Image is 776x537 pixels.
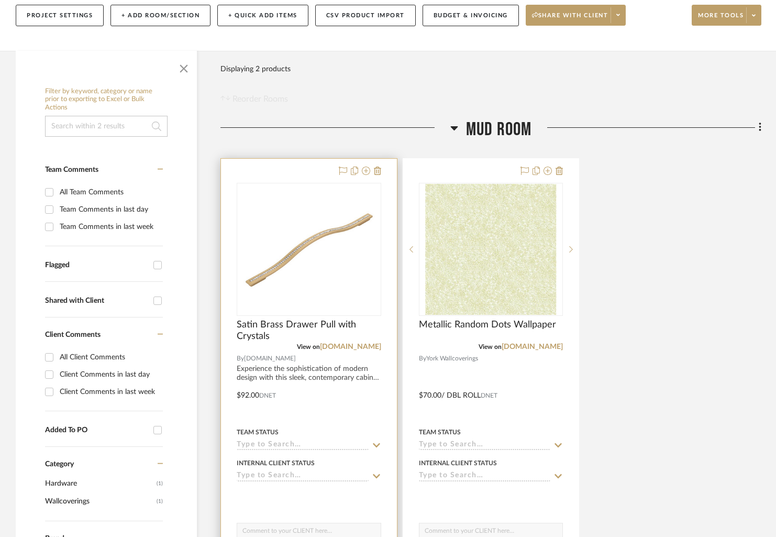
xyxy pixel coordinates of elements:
[60,184,160,201] div: All Team Comments
[320,343,381,350] a: [DOMAIN_NAME]
[479,344,502,350] span: View on
[419,458,497,468] div: Internal Client Status
[237,472,369,481] input: Type to Search…
[423,5,519,26] button: Budget & Invoicing
[425,184,556,315] img: Metallic Random Dots Wallpaper
[45,87,168,112] h6: Filter by keyword, category or name prior to exporting to Excel or Bulk Actions
[237,428,279,437] div: Team Status
[45,426,148,435] div: Added To PO
[419,441,551,451] input: Type to Search…
[60,349,160,366] div: All Client Comments
[244,354,296,364] span: [DOMAIN_NAME]
[237,183,381,315] div: 0
[45,492,154,510] span: Wallcoverings
[110,5,210,26] button: + Add Room/Section
[220,93,288,105] button: Reorder Rooms
[419,472,551,481] input: Type to Search…
[220,59,291,80] div: Displaying 2 products
[698,12,744,27] span: More tools
[217,5,308,26] button: + Quick Add Items
[419,183,563,315] div: 0
[419,354,426,364] span: By
[157,493,163,510] span: (1)
[237,319,381,342] span: Satin Brass Drawer Pull with Crystals
[173,56,194,77] button: Close
[45,166,98,173] span: Team Comments
[692,5,761,26] button: More tools
[502,343,563,350] a: [DOMAIN_NAME]
[60,218,160,235] div: Team Comments in last week
[60,383,160,400] div: Client Comments in last week
[232,93,288,105] span: Reorder Rooms
[243,184,374,315] img: Satin Brass Drawer Pull with Crystals
[60,366,160,383] div: Client Comments in last day
[419,319,556,331] span: Metallic Random Dots Wallpaper
[45,475,154,492] span: Hardware
[45,331,101,338] span: Client Comments
[45,116,168,137] input: Search within 2 results
[526,5,626,26] button: Share with client
[157,475,163,492] span: (1)
[45,460,74,469] span: Category
[237,441,369,451] input: Type to Search…
[466,118,532,141] span: Mud Room
[315,5,416,26] button: CSV Product Import
[237,354,244,364] span: By
[297,344,320,350] span: View on
[237,458,315,468] div: Internal Client Status
[60,201,160,218] div: Team Comments in last day
[45,261,148,270] div: Flagged
[419,428,461,437] div: Team Status
[532,12,608,27] span: Share with client
[426,354,478,364] span: York Wallcoverings
[16,5,104,26] button: Project Settings
[45,297,148,305] div: Shared with Client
